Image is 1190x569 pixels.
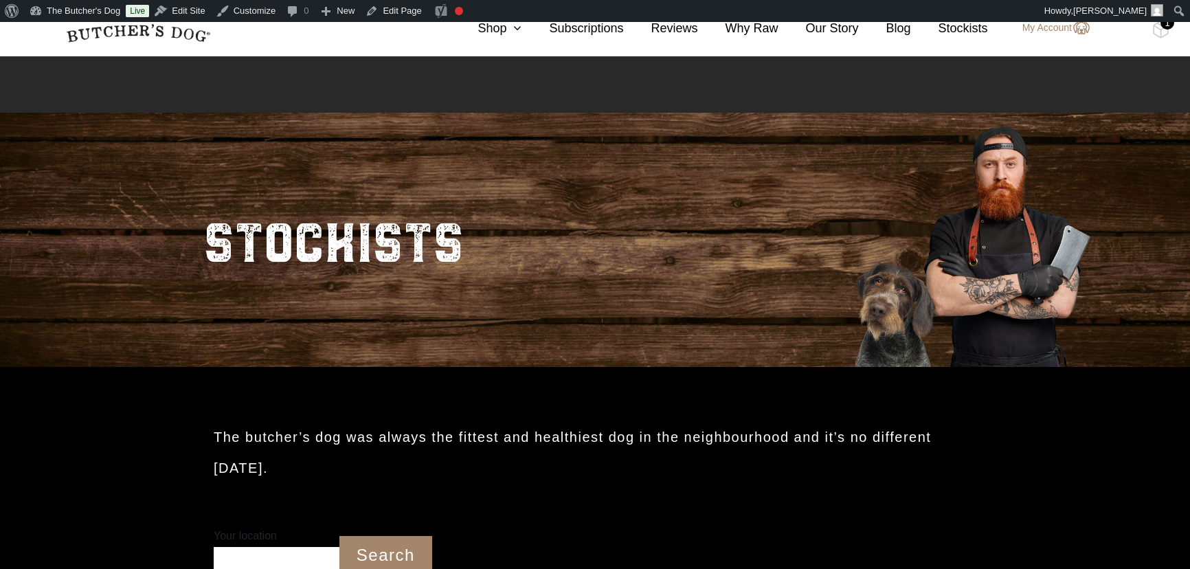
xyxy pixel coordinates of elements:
[455,7,463,15] div: Focus keyphrase not set
[911,19,988,38] a: Stockists
[450,19,521,38] a: Shop
[1073,5,1147,16] span: [PERSON_NAME]
[1152,21,1169,38] img: TBD_Cart-Full.png
[623,19,697,38] a: Reviews
[126,5,149,17] a: Live
[1009,20,1090,36] a: My Account
[859,19,911,38] a: Blog
[214,422,976,484] h2: The butcher’s dog was always the fittest and healthiest dog in the neighbourhood and it’s no diff...
[698,19,778,38] a: Why Raw
[1160,16,1174,30] div: 1
[833,109,1108,367] img: Butcher_Large_3.png
[521,19,623,38] a: Subscriptions
[203,195,464,284] h2: STOCKISTS
[778,19,859,38] a: Our Story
